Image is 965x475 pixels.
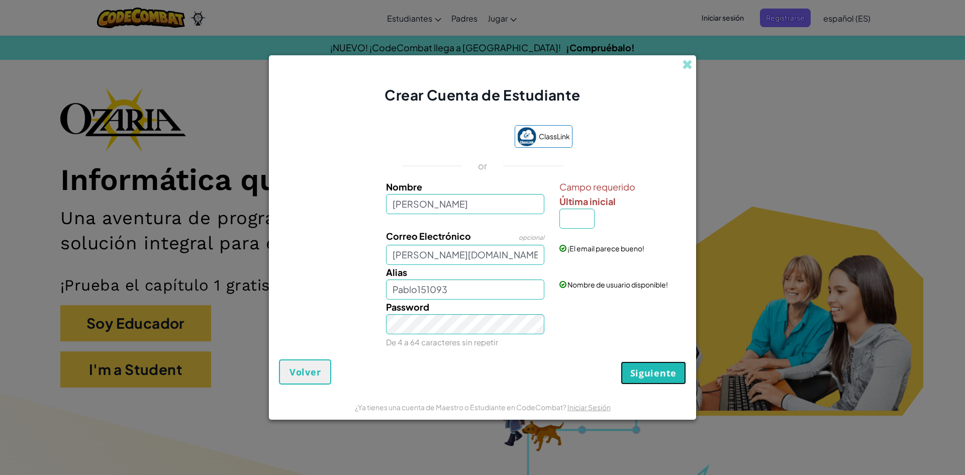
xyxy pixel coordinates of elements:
[388,127,510,149] iframe: Botón Iniciar sesión con Google
[567,244,644,253] span: ¡El email parece bueno!
[386,337,498,347] small: De 4 a 64 caracteres sin repetir
[279,359,331,385] button: Volver
[386,230,471,242] span: Correo Electrónico
[559,196,616,207] span: Última inicial
[355,403,567,412] span: ¿Ya tienes una cuenta de Maestro o Estudiante en CodeCombat?
[384,86,581,104] span: Crear Cuenta de Estudiante
[539,129,570,144] span: ClassLink
[630,367,677,379] span: Siguiente
[517,127,536,146] img: classlink-logo-small.png
[386,181,422,193] span: Nombre
[289,366,321,378] span: Volver
[621,361,686,385] button: Siguiente
[386,301,429,313] span: Password
[386,266,407,278] span: Alias
[559,179,684,194] span: Campo requerido
[567,403,611,412] a: Iniciar Sesión
[478,160,488,172] p: or
[519,234,544,241] span: opcional
[567,280,668,289] span: Nombre de usuario disponible!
